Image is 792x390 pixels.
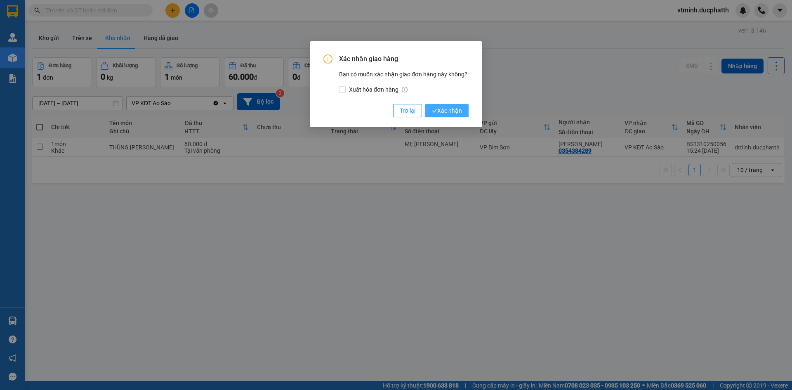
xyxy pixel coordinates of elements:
[346,85,411,94] span: Xuất hóa đơn hàng
[402,87,408,92] span: info-circle
[339,54,469,64] span: Xác nhận giao hàng
[393,104,422,117] button: Trở lại
[425,104,469,117] button: checkXác nhận
[432,106,462,115] span: Xác nhận
[339,70,469,94] div: Bạn có muốn xác nhận giao đơn hàng này không?
[323,54,332,64] span: exclamation-circle
[400,106,415,115] span: Trở lại
[432,108,437,113] span: check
